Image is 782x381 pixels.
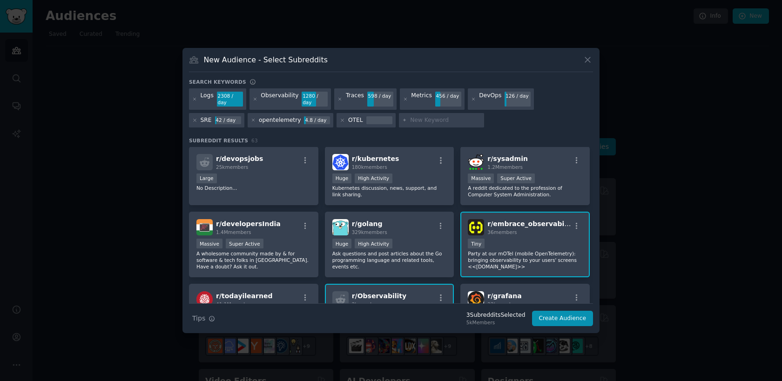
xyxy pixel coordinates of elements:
[217,92,243,107] div: 2308 / day
[367,92,393,100] div: 598 / day
[352,164,387,170] span: 180k members
[352,301,381,307] span: 2k members
[348,116,363,125] div: OTEL
[332,154,349,170] img: kubernetes
[216,301,254,307] span: 41.1M members
[487,155,528,162] span: r/ sysadmin
[304,116,330,125] div: 4.8 / day
[196,250,311,270] p: A wholesome community made by & for software & tech folks in [GEOGRAPHIC_DATA]. Have a doubt? Ask...
[215,116,241,125] div: 42 / day
[332,250,447,270] p: Ask questions and post articles about the Go programming language and related tools, events etc.
[189,79,246,85] h3: Search keywords
[487,301,519,307] span: 22k members
[196,185,311,191] p: No Description...
[466,311,526,320] div: 3 Subreddit s Selected
[259,116,301,125] div: opentelemetry
[466,319,526,326] div: 5k Members
[468,154,484,170] img: sysadmin
[487,220,576,227] span: r/ embrace_observability
[196,174,217,183] div: Large
[196,219,213,235] img: developersIndia
[352,292,407,300] span: r/ Observability
[468,174,494,183] div: Massive
[497,174,535,183] div: Super Active
[352,229,387,235] span: 329k members
[352,220,383,227] span: r/ golang
[532,311,593,327] button: Create Audience
[332,219,349,235] img: golang
[216,229,251,235] span: 1.4M members
[201,116,212,125] div: SRE
[226,239,263,248] div: Super Active
[346,92,364,107] div: Traces
[332,174,352,183] div: Huge
[487,164,523,170] span: 1.2M members
[468,291,484,307] img: grafana
[251,138,258,143] span: 63
[216,155,263,162] span: r/ devopsjobs
[196,239,222,248] div: Massive
[487,229,517,235] span: 36 members
[411,92,431,107] div: Metrics
[468,250,582,270] p: Party at our mOTel (mobile OpenTelemetry): bringing observability to your users' screens <<[DOMAI...
[435,92,461,100] div: 456 / day
[468,219,484,235] img: embrace_observability
[192,314,205,323] span: Tips
[487,292,521,300] span: r/ grafana
[410,116,481,125] input: New Keyword
[332,185,447,198] p: Kubernetes discussion, news, support, and link sharing.
[355,174,392,183] div: High Activity
[189,137,248,144] span: Subreddit Results
[505,92,531,100] div: 126 / day
[352,155,399,162] span: r/ kubernetes
[216,220,281,227] span: r/ developersIndia
[189,310,218,327] button: Tips
[261,92,298,107] div: Observability
[332,239,352,248] div: Huge
[201,92,214,107] div: Logs
[355,239,392,248] div: High Activity
[196,291,213,307] img: todayilearned
[204,55,328,65] h3: New Audience - Select Subreddits
[479,92,501,107] div: DevOps
[216,292,272,300] span: r/ todayilearned
[216,164,248,170] span: 25k members
[302,92,328,107] div: 1280 / day
[468,239,485,248] div: Tiny
[468,185,582,198] p: A reddit dedicated to the profession of Computer System Administration.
